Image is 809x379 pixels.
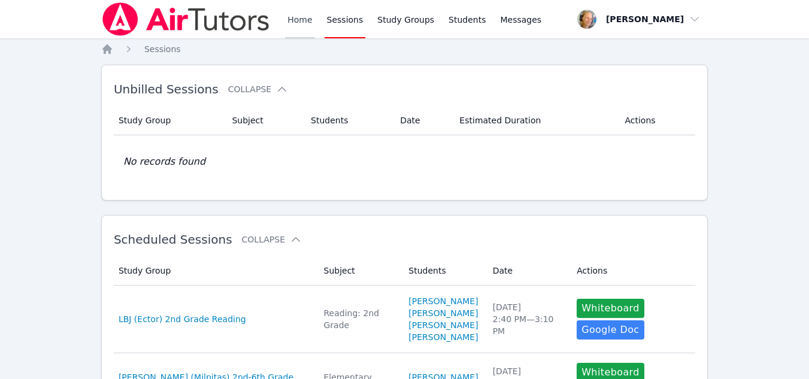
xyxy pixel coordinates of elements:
[393,106,452,135] th: Date
[408,331,478,343] a: [PERSON_NAME]
[114,106,225,135] th: Study Group
[101,43,708,55] nav: Breadcrumb
[114,82,219,96] span: Unbilled Sessions
[569,256,695,286] th: Actions
[452,106,617,135] th: Estimated Duration
[114,135,695,188] td: No records found
[242,234,302,245] button: Collapse
[401,256,485,286] th: Students
[228,83,288,95] button: Collapse
[617,106,695,135] th: Actions
[101,2,271,36] img: Air Tutors
[493,301,562,337] div: [DATE] 2:40 PM — 3:10 PM
[501,14,542,26] span: Messages
[577,320,644,339] a: Google Doc
[317,256,402,286] th: Subject
[408,307,478,319] a: [PERSON_NAME]
[304,106,393,135] th: Students
[114,256,317,286] th: Study Group
[408,319,478,331] a: [PERSON_NAME]
[144,43,181,55] a: Sessions
[144,44,181,54] span: Sessions
[486,256,569,286] th: Date
[408,295,478,307] a: [PERSON_NAME]
[225,106,304,135] th: Subject
[114,286,695,353] tr: LBJ (Ector) 2nd Grade ReadingReading: 2nd Grade[PERSON_NAME][PERSON_NAME][PERSON_NAME][PERSON_NAM...
[119,313,246,325] a: LBJ (Ector) 2nd Grade Reading
[577,299,644,318] button: Whiteboard
[324,307,395,331] div: Reading: 2nd Grade
[114,232,232,247] span: Scheduled Sessions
